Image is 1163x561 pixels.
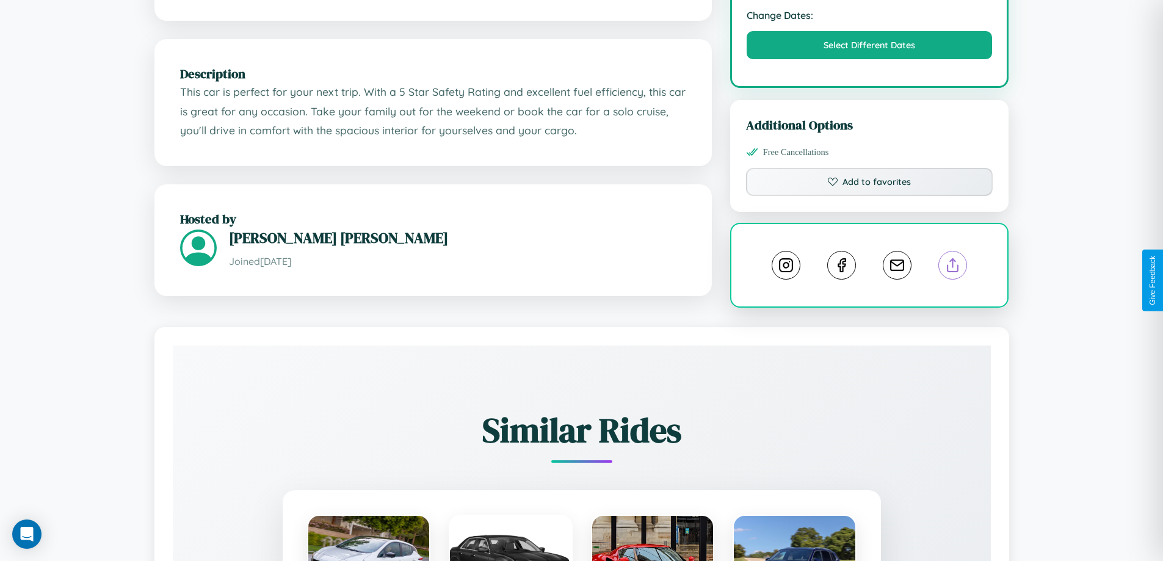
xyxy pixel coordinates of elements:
h3: [PERSON_NAME] [PERSON_NAME] [229,228,686,248]
button: Select Different Dates [747,31,993,59]
div: Open Intercom Messenger [12,519,42,549]
h2: Hosted by [180,210,686,228]
h2: Similar Rides [216,407,948,454]
h3: Additional Options [746,116,993,134]
p: Joined [DATE] [229,253,686,270]
h2: Description [180,65,686,82]
strong: Change Dates: [747,9,993,21]
p: This car is perfect for your next trip. With a 5 Star Safety Rating and excellent fuel efficiency... [180,82,686,140]
button: Add to favorites [746,168,993,196]
div: Give Feedback [1148,256,1157,305]
span: Free Cancellations [763,147,829,157]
